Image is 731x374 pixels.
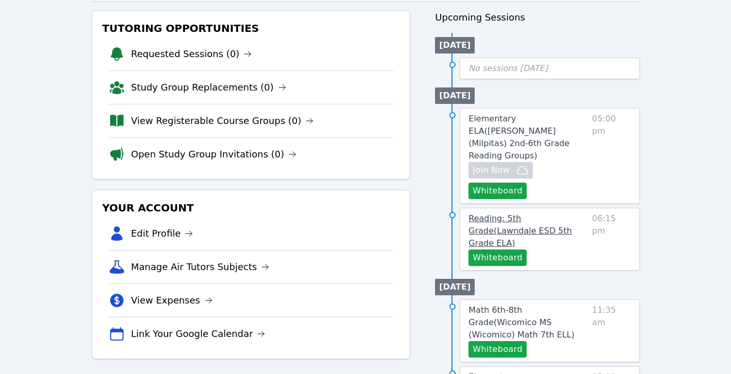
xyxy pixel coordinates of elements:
[131,114,314,128] a: View Registerable Course Groups (0)
[468,305,575,340] span: Math 6th-8th Grade ( Wicomico MS (Wicomico) Math 7th ELL )
[435,87,475,104] li: [DATE]
[592,212,631,266] span: 06:15 pm
[100,19,402,38] h3: Tutoring Opportunities
[468,63,548,73] span: No sessions [DATE]
[131,147,297,162] a: Open Study Group Invitations (0)
[592,304,631,358] span: 11:35 am
[468,183,527,199] button: Whiteboard
[131,327,266,341] a: Link Your Google Calendar
[468,250,527,266] button: Whiteboard
[468,114,569,161] span: Elementary ELA ( [PERSON_NAME] (Milpitas) 2nd-6th Grade Reading Groups )
[131,226,194,241] a: Edit Profile
[468,113,588,162] a: Elementary ELA([PERSON_NAME] (Milpitas) 2nd-6th Grade Reading Groups)
[468,341,527,358] button: Whiteboard
[468,162,532,179] button: Join Now
[468,212,588,250] a: Reading: 5th Grade(Lawndale ESD 5th Grade ELA)
[592,113,631,199] span: 05:00 pm
[435,10,639,25] h3: Upcoming Sessions
[131,47,252,61] a: Requested Sessions (0)
[100,199,402,217] h3: Your Account
[435,37,475,54] li: [DATE]
[131,80,286,95] a: Study Group Replacements (0)
[435,279,475,295] li: [DATE]
[131,293,213,308] a: View Expenses
[468,304,588,341] a: Math 6th-8th Grade(Wicomico MS (Wicomico) Math 7th ELL)
[468,213,572,248] span: Reading: 5th Grade ( Lawndale ESD 5th Grade ELA )
[131,260,270,274] a: Manage Air Tutors Subjects
[473,164,510,176] span: Join Now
